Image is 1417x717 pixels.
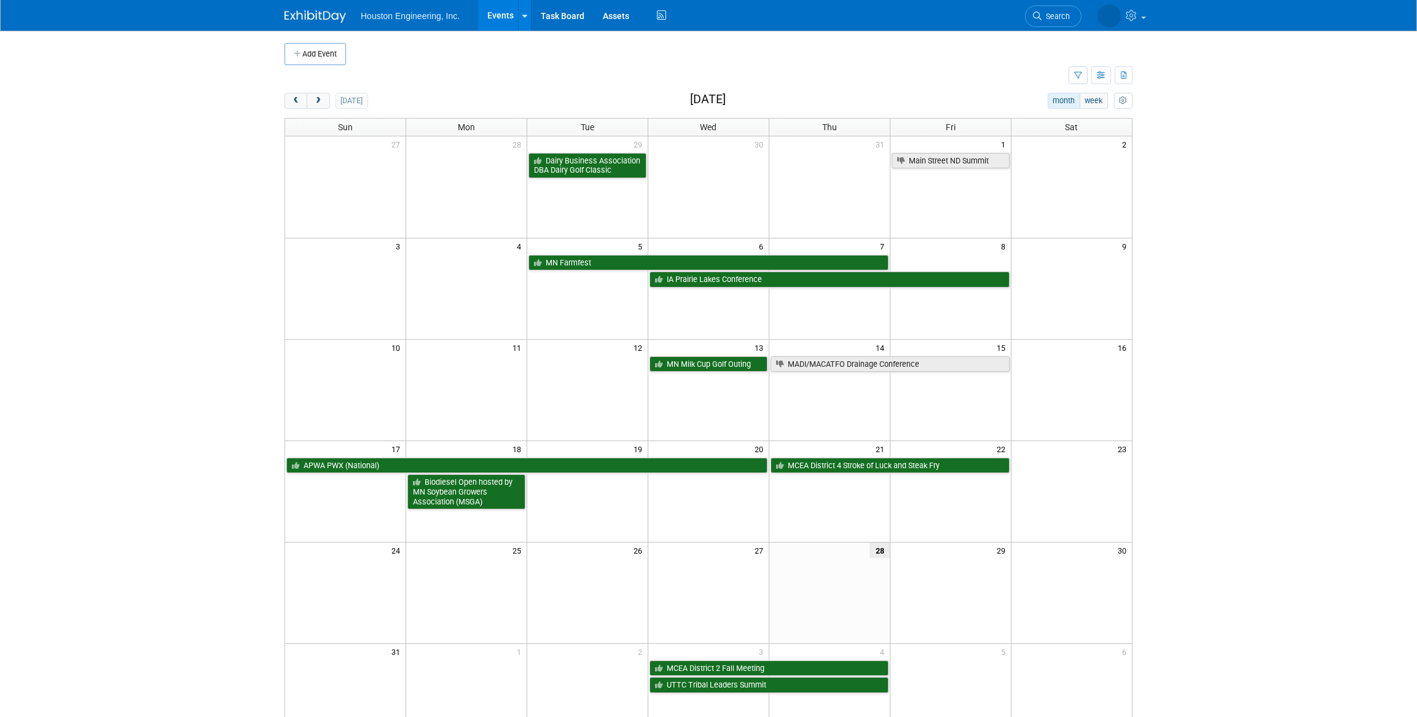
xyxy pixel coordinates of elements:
span: Search [1042,12,1070,21]
span: 31 [390,644,406,659]
span: 29 [995,543,1011,558]
span: 20 [753,441,769,456]
a: MADI/MACATFO Drainage Conference [771,356,1010,372]
img: Heidi Joarnt [1097,4,1121,28]
span: 22 [995,441,1011,456]
span: Thu [822,122,837,132]
span: 19 [632,441,648,456]
span: 18 [511,441,527,456]
span: 27 [390,136,406,152]
span: Fri [946,122,956,132]
span: 1 [1000,136,1011,152]
a: IA Prairie Lakes Conference [650,272,1010,288]
span: 30 [1117,543,1132,558]
span: 3 [758,644,769,659]
span: 25 [511,543,527,558]
span: Sun [338,122,353,132]
span: 23 [1117,441,1132,456]
a: Main Street ND Summit [892,153,1010,169]
span: 1 [516,644,527,659]
span: Wed [700,122,716,132]
a: Search [1025,6,1081,27]
span: 28 [869,543,890,558]
span: Mon [458,122,475,132]
a: Biodiesel Open hosted by MN Soybean Growers Association (MSGA) [407,474,525,509]
span: 24 [390,543,406,558]
img: ExhibitDay [285,10,346,23]
span: Houston Engineering, Inc. [361,11,460,21]
button: myCustomButton [1114,93,1132,109]
span: 12 [632,340,648,355]
span: 26 [632,543,648,558]
span: 7 [879,238,890,254]
span: 4 [879,644,890,659]
button: [DATE] [336,93,368,109]
span: 6 [758,238,769,254]
span: 14 [874,340,890,355]
span: 13 [753,340,769,355]
span: 4 [516,238,527,254]
button: next [307,93,329,109]
h2: [DATE] [690,93,726,106]
span: 5 [637,238,648,254]
a: MN Milk Cup Golf Outing [650,356,767,372]
span: 28 [511,136,527,152]
button: Add Event [285,43,346,65]
span: 5 [1000,644,1011,659]
a: UTTC Tribal Leaders Summit [650,677,889,693]
a: MCEA District 4 Stroke of Luck and Steak Fry [771,458,1010,474]
span: 6 [1121,644,1132,659]
span: 2 [1121,136,1132,152]
span: 10 [390,340,406,355]
a: Dairy Business Association DBA Dairy Golf Classic [528,153,646,178]
span: 31 [874,136,890,152]
span: 30 [753,136,769,152]
button: week [1080,93,1108,109]
span: 17 [390,441,406,456]
span: 27 [753,543,769,558]
span: Tue [581,122,594,132]
span: 9 [1121,238,1132,254]
button: prev [285,93,307,109]
a: MCEA District 2 Fall Meeting [650,660,889,676]
button: month [1048,93,1080,109]
span: 16 [1117,340,1132,355]
span: Sat [1065,122,1078,132]
a: MN Farmfest [528,255,889,271]
a: APWA PWX (National) [286,458,767,474]
span: 2 [637,644,648,659]
i: Personalize Calendar [1119,97,1127,105]
span: 15 [995,340,1011,355]
span: 21 [874,441,890,456]
span: 3 [394,238,406,254]
span: 11 [511,340,527,355]
span: 8 [1000,238,1011,254]
span: 29 [632,136,648,152]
